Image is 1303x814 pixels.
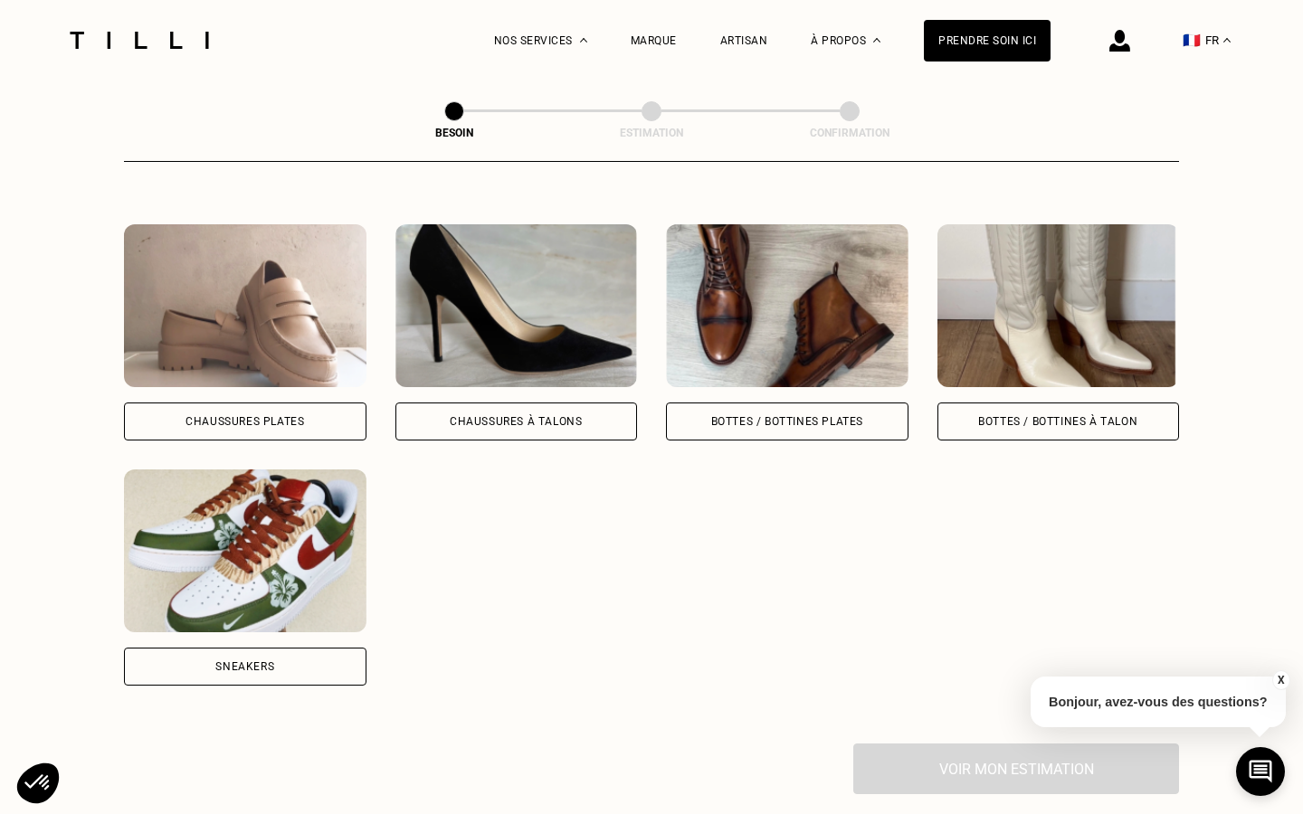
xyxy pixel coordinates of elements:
[720,34,768,47] a: Artisan
[631,34,677,47] a: Marque
[1109,30,1130,52] img: icône connexion
[450,416,582,427] div: Chaussures à Talons
[666,224,908,387] img: Tilli retouche votre Bottes / Bottines plates
[185,416,304,427] div: Chaussures Plates
[124,224,366,387] img: Tilli retouche votre Chaussures Plates
[937,224,1180,387] img: Tilli retouche votre Bottes / Bottines à talon
[978,416,1137,427] div: Bottes / Bottines à talon
[364,127,545,139] div: Besoin
[580,38,587,43] img: Menu déroulant
[1223,38,1231,43] img: menu déroulant
[1183,32,1201,49] span: 🇫🇷
[215,661,274,672] div: Sneakers
[873,38,880,43] img: Menu déroulant à propos
[759,127,940,139] div: Confirmation
[711,416,863,427] div: Bottes / Bottines plates
[395,224,638,387] img: Tilli retouche votre Chaussures à Talons
[124,469,366,632] img: Tilli retouche votre Sneakers
[924,20,1051,62] a: Prendre soin ici
[63,32,215,49] img: Logo du service de couturière Tilli
[1031,677,1286,727] p: Bonjour, avez-vous des questions?
[1271,670,1289,690] button: X
[561,127,742,139] div: Estimation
